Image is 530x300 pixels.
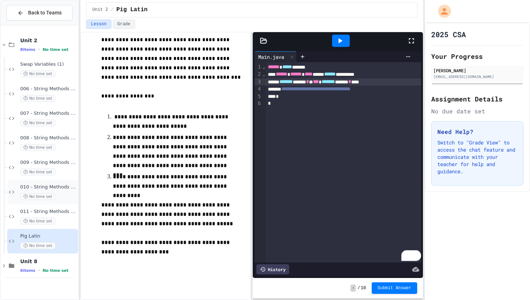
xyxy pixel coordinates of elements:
span: Unit 2 [20,37,77,44]
div: My Account [430,3,453,19]
span: No time set [20,144,56,151]
span: 008 - String Methods - indexOf [20,135,77,141]
div: 4 [255,86,262,93]
span: No time set [20,218,56,225]
span: 011 - String Methods Practice 2 [20,209,77,215]
span: 8 items [20,47,35,52]
span: Unit 2 [92,7,108,13]
span: Unit 8 [20,258,77,265]
div: 3 [255,78,262,86]
span: - [350,284,356,292]
span: Pig Latin [116,5,147,14]
span: No time set [20,119,56,126]
span: Submit Answer [377,285,411,291]
h3: Need Help? [437,127,517,136]
span: 006 - String Methods - Length [20,86,77,92]
span: No time set [43,47,69,52]
div: [PERSON_NAME] [433,67,521,74]
span: / [357,285,360,291]
div: History [256,264,289,274]
div: To enrich screen reader interactions, please activate Accessibility in Grammarly extension settings [266,62,421,262]
h2: Assignment Details [431,94,524,104]
span: 007 - String Methods - charAt [20,110,77,117]
span: Swap Variables (1) [20,61,77,68]
span: No time set [20,95,56,102]
span: / [111,7,114,13]
button: Grade [113,19,135,29]
div: Main.java [255,51,297,62]
span: 10 [361,285,366,291]
span: Fold line [262,71,265,77]
div: 5 [255,93,262,100]
div: [EMAIL_ADDRESS][DOMAIN_NAME] [433,74,521,79]
div: 2 [255,71,262,78]
span: No time set [20,193,56,200]
h2: Your Progress [431,51,524,61]
button: Lesson [86,19,111,29]
div: 1 [255,64,262,71]
button: Submit Answer [372,282,417,294]
span: No time set [43,268,69,273]
div: No due date set [431,107,524,116]
span: No time set [20,242,56,249]
span: • [38,268,40,273]
span: No time set [20,70,56,77]
span: Back to Teams [28,9,62,17]
span: 6 items [20,268,35,273]
button: Back to Teams [6,5,72,21]
h1: 2025 CSA [431,29,466,39]
div: 6 [255,100,262,107]
div: Main.java [255,53,288,61]
span: Pig Latin [20,233,77,239]
span: No time set [20,169,56,175]
span: 009 - String Methods - substring [20,160,77,166]
p: Switch to "Grade View" to access the chat feature and communicate with your teacher for help and ... [437,139,517,175]
span: Fold line [262,64,265,70]
span: 010 - String Methods Practice 1 [20,184,77,190]
span: • [38,47,40,52]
